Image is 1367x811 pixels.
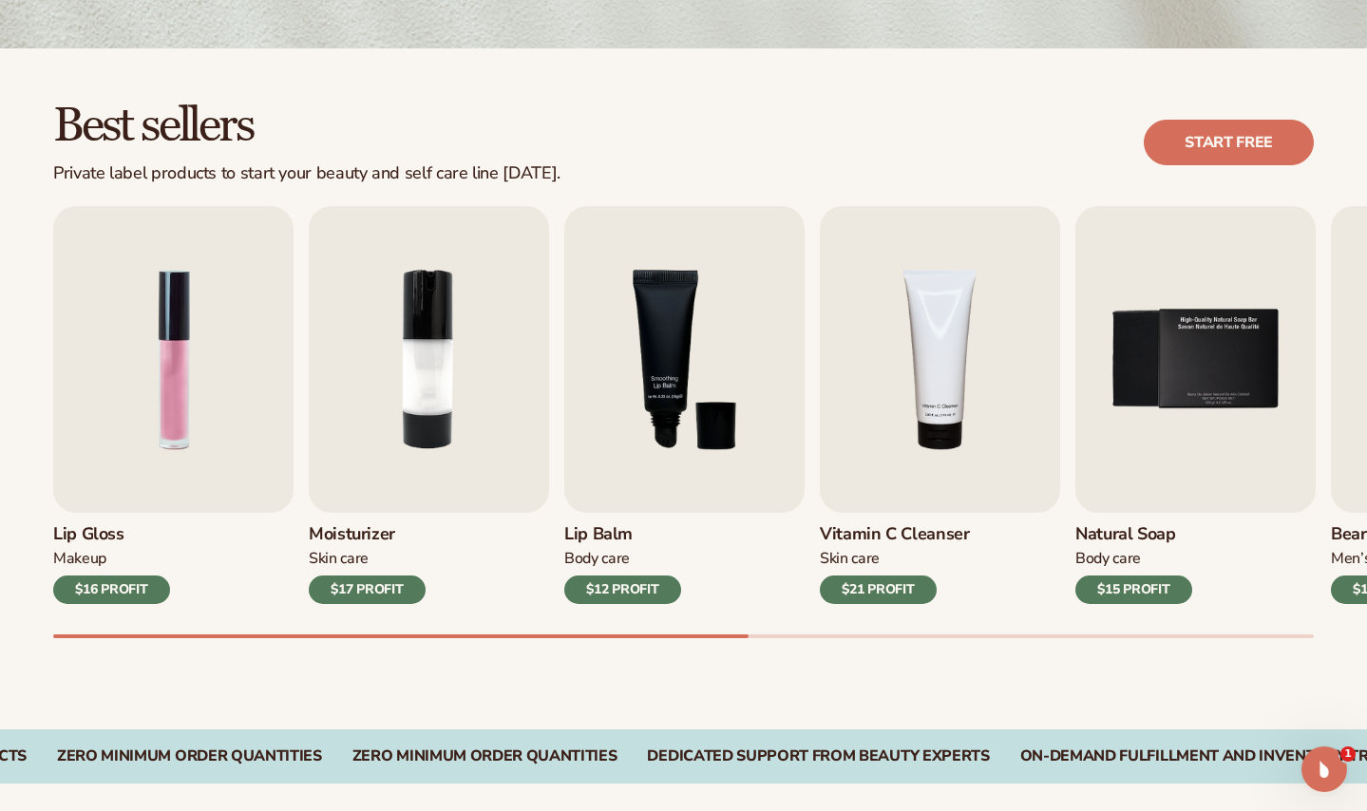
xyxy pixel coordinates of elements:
[647,747,989,765] div: Dedicated Support From Beauty Experts
[564,524,681,545] h3: Lip Balm
[309,524,426,545] h3: Moisturizer
[1075,575,1192,604] div: $15 PROFIT
[57,747,322,765] div: Zero Minimum Order QuantitieS
[564,575,681,604] div: $12 PROFIT
[309,206,549,604] a: 2 / 9
[1301,746,1347,792] iframe: Intercom live chat
[1075,549,1192,569] div: Body Care
[820,549,970,569] div: Skin Care
[820,206,1060,604] a: 4 / 9
[53,524,170,545] h3: Lip Gloss
[1340,746,1356,762] span: 1
[820,524,970,545] h3: Vitamin C Cleanser
[309,575,426,604] div: $17 PROFIT
[309,549,426,569] div: Skin Care
[53,102,560,152] h2: Best sellers
[820,575,937,604] div: $21 PROFIT
[53,163,560,184] div: Private label products to start your beauty and self care line [DATE].
[564,206,805,604] a: 3 / 9
[1075,524,1192,545] h3: Natural Soap
[564,549,681,569] div: Body Care
[352,747,617,765] div: Zero Minimum Order QuantitieS
[53,206,294,604] a: 1 / 9
[53,549,170,569] div: Makeup
[1144,120,1314,165] a: Start free
[53,575,170,604] div: $16 PROFIT
[1075,206,1316,604] a: 5 / 9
